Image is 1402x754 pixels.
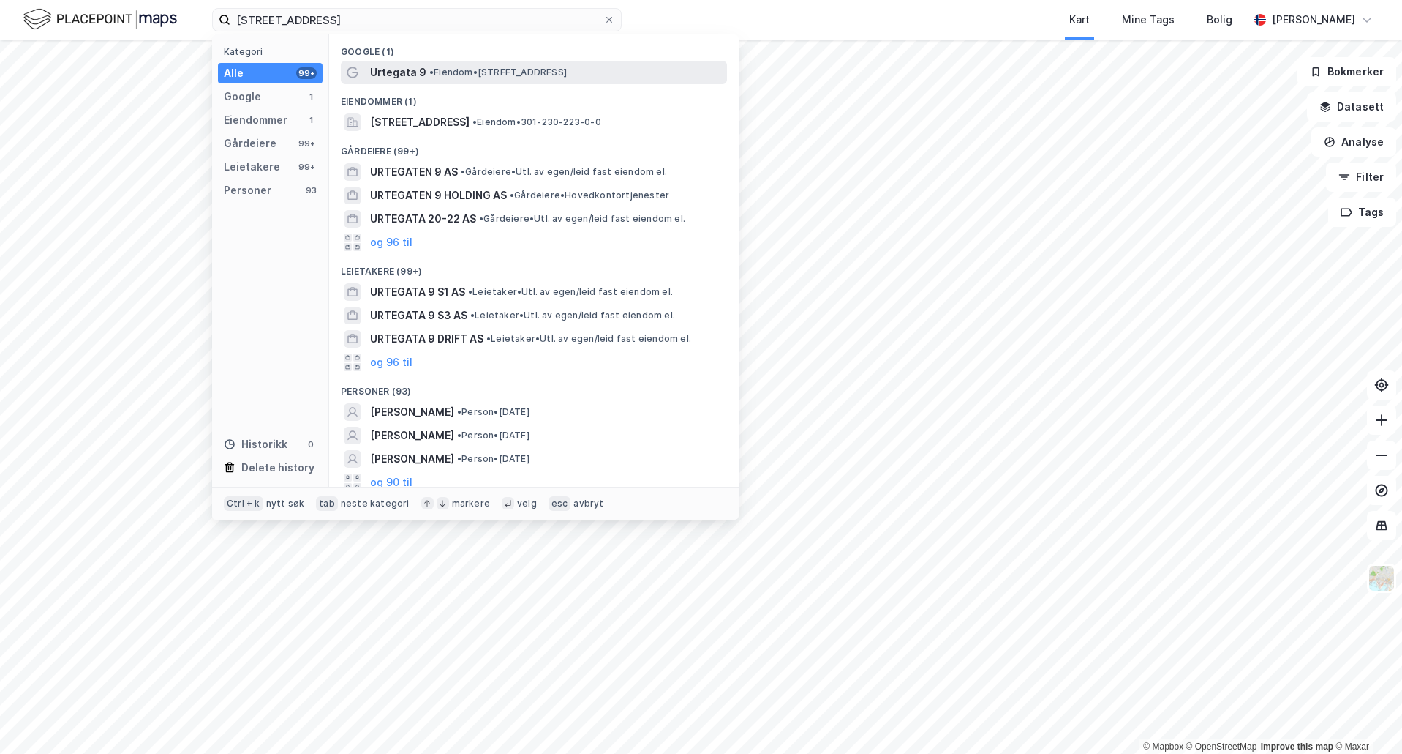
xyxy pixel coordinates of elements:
div: tab [316,496,338,511]
span: Gårdeiere • Utl. av egen/leid fast eiendom el. [479,213,685,225]
div: 99+ [296,161,317,173]
span: URTEGATA 20-22 AS [370,210,476,228]
span: • [470,310,475,321]
iframe: Chat Widget [1329,684,1402,754]
span: Eiendom • 301-230-223-0-0 [472,116,601,128]
span: [PERSON_NAME] [370,427,454,444]
span: URTEGATEN 9 HOLDING AS [370,187,507,204]
span: • [457,430,461,441]
button: Analyse [1311,127,1396,157]
span: URTEGATA 9 S3 AS [370,307,467,324]
span: [PERSON_NAME] [370,403,454,421]
span: Gårdeiere • Utl. av egen/leid fast eiendom el. [461,166,667,178]
div: Gårdeiere [224,135,276,152]
div: 1 [305,114,317,126]
span: • [510,190,514,201]
div: 99+ [296,67,317,79]
span: • [479,213,483,224]
button: og 96 til [370,354,412,371]
span: • [468,286,472,297]
span: [PERSON_NAME] [370,450,454,468]
div: Ctrl + k [224,496,263,511]
span: Leietaker • Utl. av egen/leid fast eiendom el. [468,286,673,298]
span: Urtegata 9 [370,64,426,81]
span: Gårdeiere • Hovedkontortjenester [510,190,669,201]
div: Eiendommer [224,111,287,129]
span: • [429,67,434,78]
div: Alle [224,64,244,82]
button: og 96 til [370,234,412,251]
div: esc [549,496,571,511]
div: Kategori [224,46,323,57]
span: • [457,453,461,464]
span: URTEGATEN 9 AS [370,163,458,181]
span: Leietaker • Utl. av egen/leid fast eiendom el. [470,310,675,321]
div: Eiendommer (1) [329,84,739,111]
div: Personer [224,182,271,199]
button: Datasett [1307,92,1396,122]
a: Improve this map [1261,742,1333,752]
span: • [461,166,465,177]
span: Person • [DATE] [457,406,529,418]
div: Google (1) [329,34,739,61]
div: Leietakere [224,158,280,176]
button: og 90 til [370,474,412,491]
div: 99+ [296,138,317,149]
span: [STREET_ADDRESS] [370,113,470,131]
div: Historikk [224,436,287,453]
span: • [472,116,477,127]
span: Leietaker • Utl. av egen/leid fast eiendom el. [486,333,691,345]
div: avbryt [573,498,603,509]
img: Z [1368,564,1395,592]
span: Eiendom • [STREET_ADDRESS] [429,67,567,78]
button: Bokmerker [1297,57,1396,86]
div: Mine Tags [1122,11,1175,29]
span: Person • [DATE] [457,430,529,441]
span: URTEGATA 9 DRIFT AS [370,330,483,348]
div: Kart [1069,11,1090,29]
div: 0 [305,438,317,450]
div: Leietakere (99+) [329,254,739,280]
img: logo.f888ab2527a4732fd821a326f86c7f29.svg [23,7,177,32]
a: Mapbox [1143,742,1183,752]
button: Filter [1326,163,1396,192]
div: Personer (93) [329,374,739,400]
span: • [457,406,461,417]
button: Tags [1328,198,1396,227]
div: markere [452,498,490,509]
div: Bolig [1207,11,1232,29]
div: neste kategori [341,498,410,509]
a: OpenStreetMap [1186,742,1257,752]
div: nytt søk [266,498,305,509]
div: Delete history [241,459,314,477]
div: [PERSON_NAME] [1272,11,1355,29]
div: velg [517,498,537,509]
div: Google [224,88,261,105]
input: Søk på adresse, matrikkel, gårdeiere, leietakere eller personer [230,9,603,31]
span: Person • [DATE] [457,453,529,465]
div: 93 [305,184,317,196]
span: • [486,333,491,344]
span: URTEGATA 9 S1 AS [370,283,465,301]
div: 1 [305,91,317,102]
div: Gårdeiere (99+) [329,134,739,160]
